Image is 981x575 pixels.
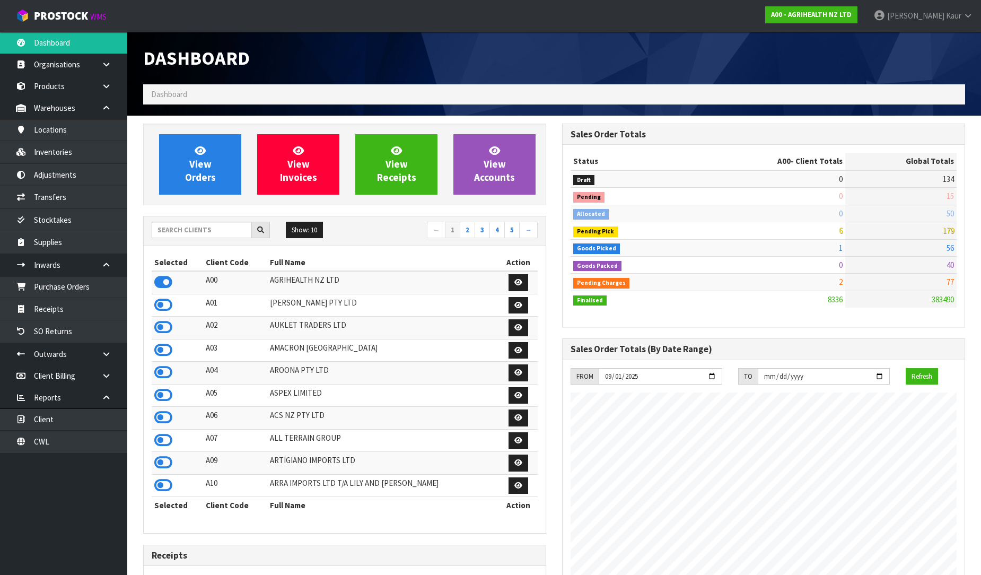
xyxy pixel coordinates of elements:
[151,89,187,99] span: Dashboard
[839,174,843,184] span: 0
[203,452,267,475] td: A09
[267,497,499,514] th: Full Name
[828,294,843,304] span: 8336
[504,222,520,239] a: 5
[90,12,107,22] small: WMS
[519,222,538,239] a: →
[203,317,267,339] td: A02
[839,191,843,201] span: 0
[573,261,621,272] span: Goods Packed
[946,11,961,21] span: Kaur
[203,362,267,385] td: A04
[267,474,499,497] td: ARRA IMPORTS LTD T/A LILY AND [PERSON_NAME]
[203,254,267,271] th: Client Code
[453,134,536,195] a: ViewAccounts
[573,278,629,289] span: Pending Charges
[499,254,538,271] th: Action
[571,344,957,354] h3: Sales Order Totals (By Date Range)
[159,134,241,195] a: ViewOrders
[203,407,267,430] td: A06
[203,474,267,497] td: A10
[445,222,460,239] a: 1
[203,497,267,514] th: Client Code
[286,222,323,239] button: Show: 10
[267,294,499,317] td: [PERSON_NAME] PTY LTD
[267,362,499,385] td: AROONA PTY LTD
[152,497,203,514] th: Selected
[185,144,216,184] span: View Orders
[34,9,88,23] span: ProStock
[475,222,490,239] a: 3
[267,452,499,475] td: ARTIGIANO IMPORTS LTD
[267,407,499,430] td: ACS NZ PTY LTD
[203,429,267,452] td: A07
[943,174,954,184] span: 134
[839,277,843,287] span: 2
[906,368,938,385] button: Refresh
[377,144,416,184] span: View Receipts
[152,222,252,238] input: Search clients
[353,222,538,240] nav: Page navigation
[203,294,267,317] td: A01
[887,11,944,21] span: [PERSON_NAME]
[499,497,538,514] th: Action
[943,225,954,236] span: 179
[947,260,954,270] span: 40
[573,209,609,220] span: Allocated
[267,429,499,452] td: ALL TERRAIN GROUP
[16,9,29,22] img: cube-alt.png
[427,222,445,239] a: ←
[573,175,594,186] span: Draft
[573,243,620,254] span: Goods Picked
[573,295,607,306] span: Finalised
[571,153,698,170] th: Status
[143,46,250,70] span: Dashboard
[280,144,317,184] span: View Invoices
[474,144,515,184] span: View Accounts
[267,271,499,294] td: AGRIHEALTH NZ LTD
[573,226,618,237] span: Pending Pick
[738,368,758,385] div: TO
[839,243,843,253] span: 1
[947,277,954,287] span: 77
[203,384,267,407] td: A05
[947,208,954,219] span: 50
[573,192,605,203] span: Pending
[845,153,957,170] th: Global Totals
[203,339,267,362] td: A03
[152,551,538,561] h3: Receipts
[152,254,203,271] th: Selected
[267,384,499,407] td: ASPEX LIMITED
[203,271,267,294] td: A00
[698,153,845,170] th: - Client Totals
[460,222,475,239] a: 2
[489,222,505,239] a: 4
[839,260,843,270] span: 0
[267,254,499,271] th: Full Name
[839,225,843,236] span: 6
[839,208,843,219] span: 0
[765,6,857,23] a: A00 - AGRIHEALTH NZ LTD
[947,191,954,201] span: 15
[267,317,499,339] td: AUKLET TRADERS LTD
[571,129,957,140] h3: Sales Order Totals
[947,243,954,253] span: 56
[355,134,437,195] a: ViewReceipts
[771,10,852,19] strong: A00 - AGRIHEALTH NZ LTD
[267,339,499,362] td: AMACRON [GEOGRAPHIC_DATA]
[777,156,791,166] span: A00
[257,134,339,195] a: ViewInvoices
[932,294,954,304] span: 383490
[571,368,599,385] div: FROM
